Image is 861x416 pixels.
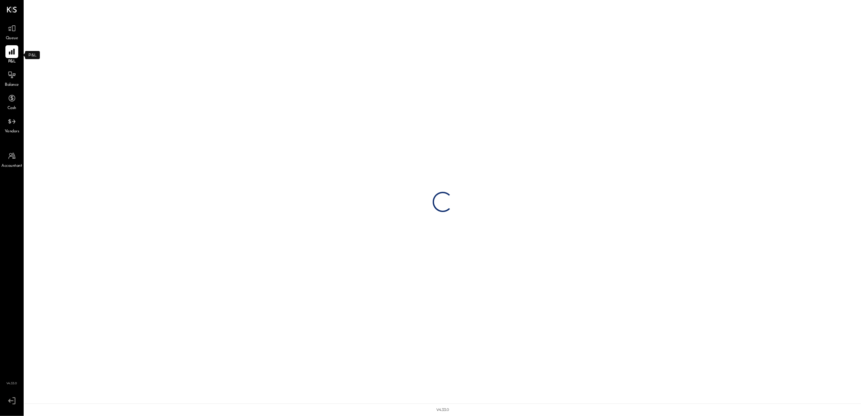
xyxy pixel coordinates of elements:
span: Balance [5,82,19,88]
a: Queue [0,22,23,42]
a: Vendors [0,115,23,135]
span: Accountant [2,163,22,169]
div: P&L [25,51,40,59]
span: Cash [7,105,16,111]
span: Queue [6,35,18,42]
span: Vendors [5,129,19,135]
a: Balance [0,69,23,88]
a: P&L [0,45,23,65]
div: v 4.33.0 [436,407,449,413]
a: Cash [0,92,23,111]
span: P&L [8,59,16,65]
a: Accountant [0,150,23,169]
